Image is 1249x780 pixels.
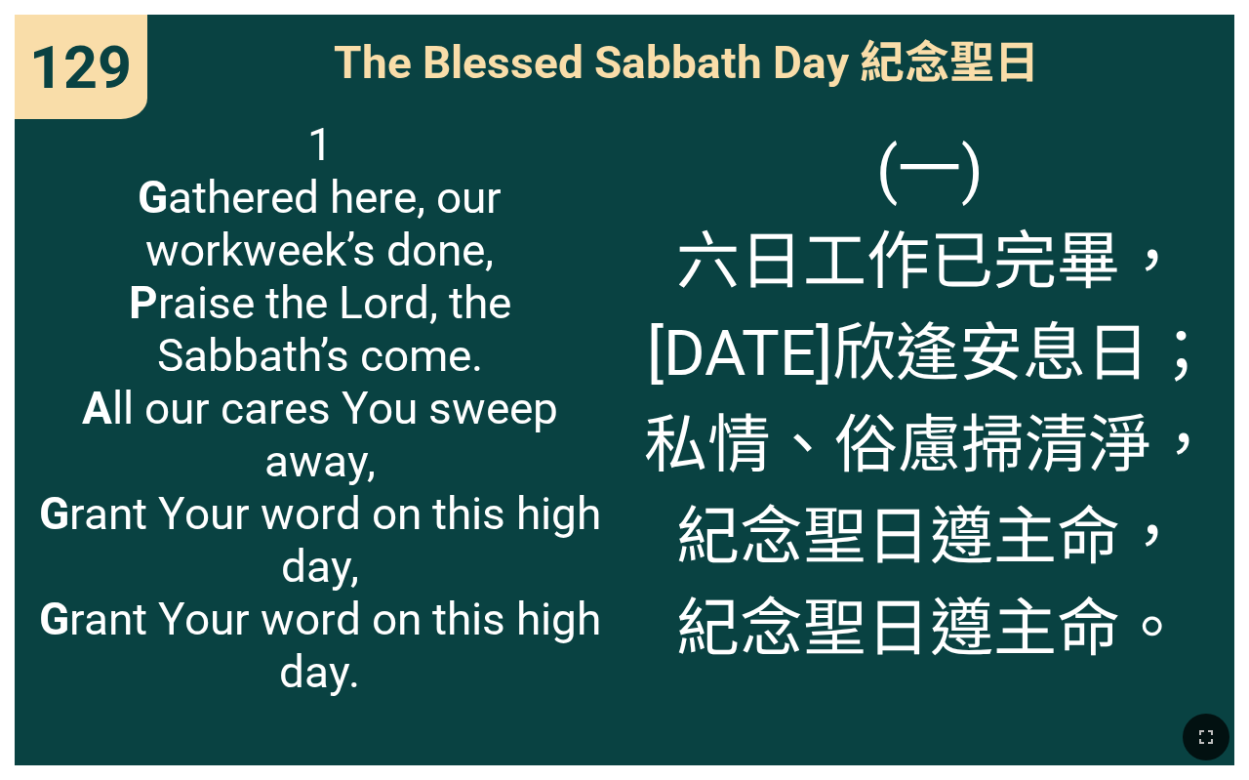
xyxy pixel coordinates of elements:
[29,32,132,103] span: 129
[138,171,168,224] b: G
[129,276,158,329] b: P
[82,382,112,434] b: A
[644,118,1215,669] span: (一) 六日工作已完畢， [DATE]欣逢安息日； 私情、俗慮掃清淨， 紀念聖日遵主命， 紀念聖日遵主命。
[39,593,69,645] b: G
[30,118,609,698] span: 1 athered here, our workweek’s done, raise the Lord, the Sabbath’s come. ll our cares You sweep a...
[39,487,69,540] b: G
[334,26,1039,91] span: The Blessed Sabbath Day 紀念聖日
